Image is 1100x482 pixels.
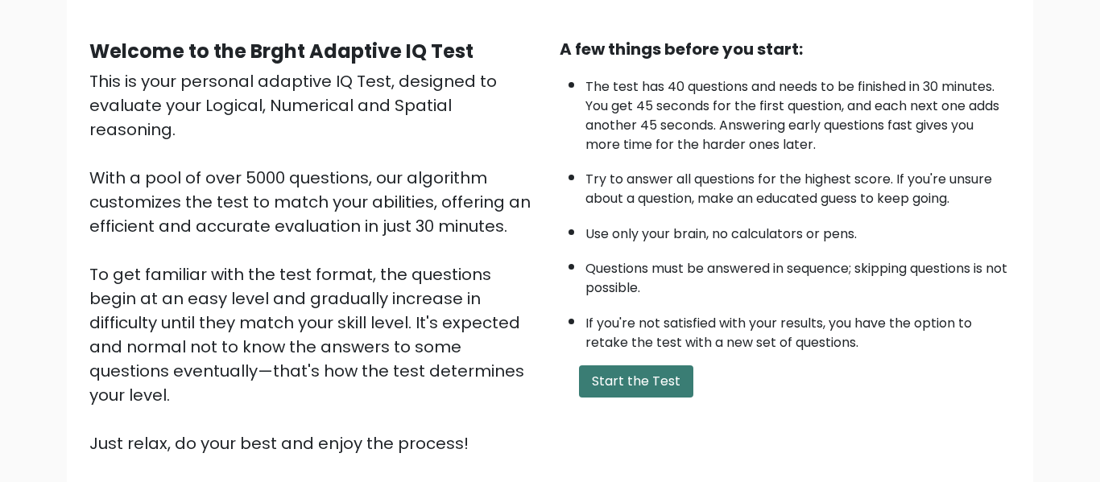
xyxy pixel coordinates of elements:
[585,306,1011,352] li: If you're not satisfied with your results, you have the option to retake the test with a new set ...
[585,69,1011,154] li: The test has 40 questions and needs to be finished in 30 minutes. You get 45 seconds for the firs...
[89,69,540,455] div: This is your personal adaptive IQ Test, designed to evaluate your Logical, Numerical and Spatial ...
[579,365,693,398] button: Start the Test
[89,38,473,64] b: Welcome to the Brght Adaptive IQ Test
[585,216,1011,244] li: Use only your brain, no calculators or pens.
[585,251,1011,298] li: Questions must be answered in sequence; skipping questions is not possible.
[560,37,1011,61] div: A few things before you start:
[585,162,1011,208] li: Try to answer all questions for the highest score. If you're unsure about a question, make an edu...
